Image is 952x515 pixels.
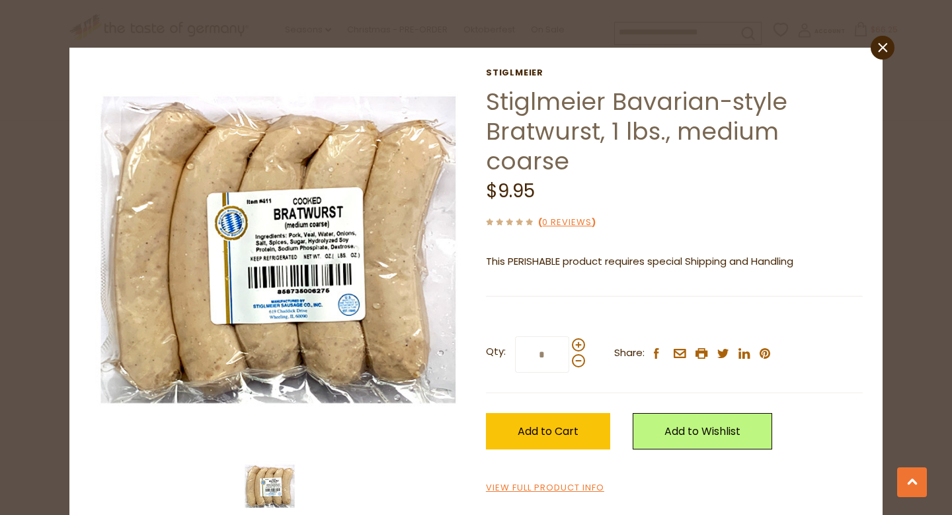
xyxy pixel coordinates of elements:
a: 0 Reviews [542,216,592,230]
input: Qty: [515,336,569,373]
p: This PERISHABLE product requires special Shipping and Handling [486,254,863,270]
span: $9.95 [486,178,535,204]
a: Add to Wishlist [633,413,772,449]
span: Share: [614,345,645,361]
li: We will ship this product in heat-protective packaging and ice. [498,280,863,297]
span: ( ) [538,216,596,228]
strong: Qty: [486,344,506,360]
img: Stiglmeier Bavarian-style Bratwurst, 1 lbs., medium coarse [243,461,296,514]
span: Add to Cart [518,424,578,439]
a: View Full Product Info [486,481,604,495]
a: Stiglmeier [486,68,863,78]
img: Stiglmeier Bavarian-style Bratwurst, 1 lbs., medium coarse [89,68,467,445]
button: Add to Cart [486,413,610,449]
a: Stiglmeier Bavarian-style Bratwurst, 1 lbs., medium coarse [486,85,787,178]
